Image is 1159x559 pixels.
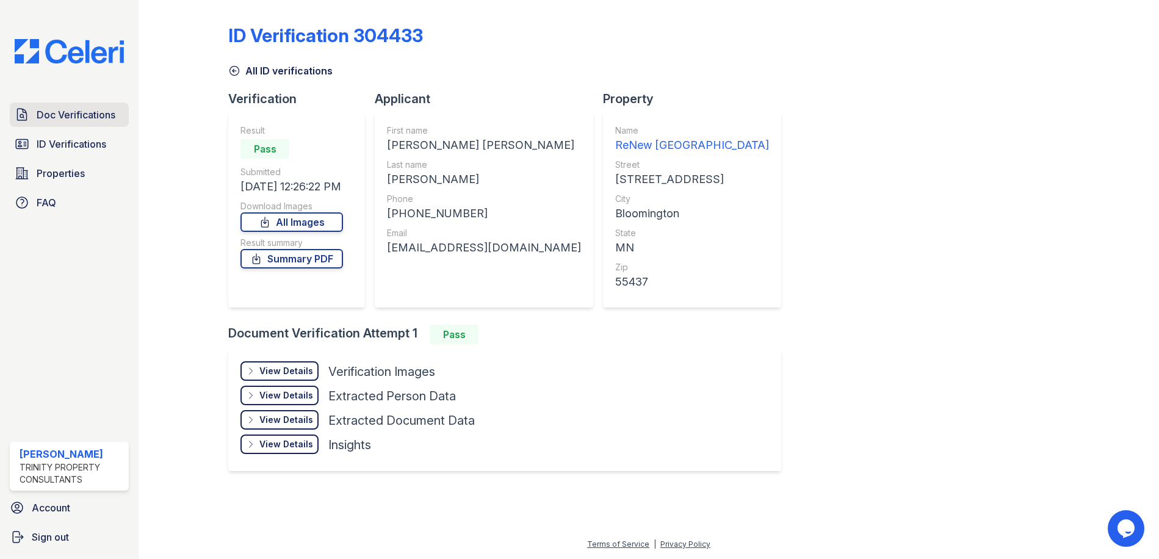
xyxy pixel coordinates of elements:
[615,124,769,154] a: Name ReNew [GEOGRAPHIC_DATA]
[615,193,769,205] div: City
[240,249,343,269] a: Summary PDF
[615,205,769,222] div: Bloomington
[240,166,343,178] div: Submitted
[259,365,313,377] div: View Details
[240,212,343,232] a: All Images
[387,205,581,222] div: [PHONE_NUMBER]
[387,124,581,137] div: First name
[37,166,85,181] span: Properties
[5,39,134,63] img: CE_Logo_Blue-a8612792a0a2168367f1c8372b55b34899dd931a85d93a1a3d3e32e68fde9ad4.png
[228,90,375,107] div: Verification
[240,200,343,212] div: Download Images
[615,124,769,137] div: Name
[259,389,313,402] div: View Details
[387,137,581,154] div: [PERSON_NAME] [PERSON_NAME]
[20,461,124,486] div: Trinity Property Consultants
[5,525,134,549] a: Sign out
[259,414,313,426] div: View Details
[10,103,129,127] a: Doc Verifications
[615,159,769,171] div: Street
[259,438,313,450] div: View Details
[240,178,343,195] div: [DATE] 12:26:22 PM
[328,388,456,405] div: Extracted Person Data
[387,171,581,188] div: [PERSON_NAME]
[615,273,769,290] div: 55437
[328,436,371,453] div: Insights
[328,412,475,429] div: Extracted Document Data
[32,500,70,515] span: Account
[615,227,769,239] div: State
[228,325,791,344] div: Document Verification Attempt 1
[387,159,581,171] div: Last name
[615,261,769,273] div: Zip
[10,161,129,186] a: Properties
[10,132,129,156] a: ID Verifications
[20,447,124,461] div: [PERSON_NAME]
[37,107,115,122] span: Doc Verifications
[228,63,333,78] a: All ID verifications
[603,90,791,107] div: Property
[587,539,649,549] a: Terms of Service
[615,137,769,154] div: ReNew [GEOGRAPHIC_DATA]
[240,139,289,159] div: Pass
[328,363,435,380] div: Verification Images
[37,195,56,210] span: FAQ
[240,124,343,137] div: Result
[10,190,129,215] a: FAQ
[430,325,478,344] div: Pass
[375,90,603,107] div: Applicant
[32,530,69,544] span: Sign out
[240,237,343,249] div: Result summary
[387,227,581,239] div: Email
[37,137,106,151] span: ID Verifications
[228,24,423,46] div: ID Verification 304433
[5,496,134,520] a: Account
[654,539,656,549] div: |
[615,239,769,256] div: MN
[387,193,581,205] div: Phone
[1108,510,1147,547] iframe: chat widget
[660,539,710,549] a: Privacy Policy
[387,239,581,256] div: [EMAIL_ADDRESS][DOMAIN_NAME]
[615,171,769,188] div: [STREET_ADDRESS]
